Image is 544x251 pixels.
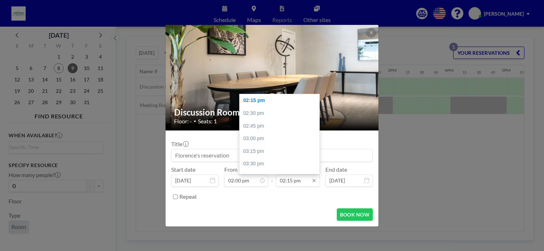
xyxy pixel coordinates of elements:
div: 03:45 pm [240,170,323,183]
h2: Discussion Room [174,107,371,118]
label: End date [325,166,347,173]
div: 02:30 pm [240,107,323,120]
span: Seats: 1 [198,118,217,125]
label: Start date [171,166,195,173]
label: Repeat [179,193,197,200]
span: • [194,118,196,124]
div: 02:15 pm [240,94,323,107]
div: 02:45 pm [240,120,323,133]
span: - [271,169,273,184]
button: BOOK NOW [337,208,373,221]
img: 537.jpg [166,6,379,149]
input: Florence's reservation [172,149,372,161]
label: Title [171,140,188,148]
div: 03:00 pm [240,132,323,145]
div: 03:15 pm [240,145,323,158]
label: From [224,166,237,173]
span: Floor: - [174,118,192,125]
div: 03:30 pm [240,157,323,170]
